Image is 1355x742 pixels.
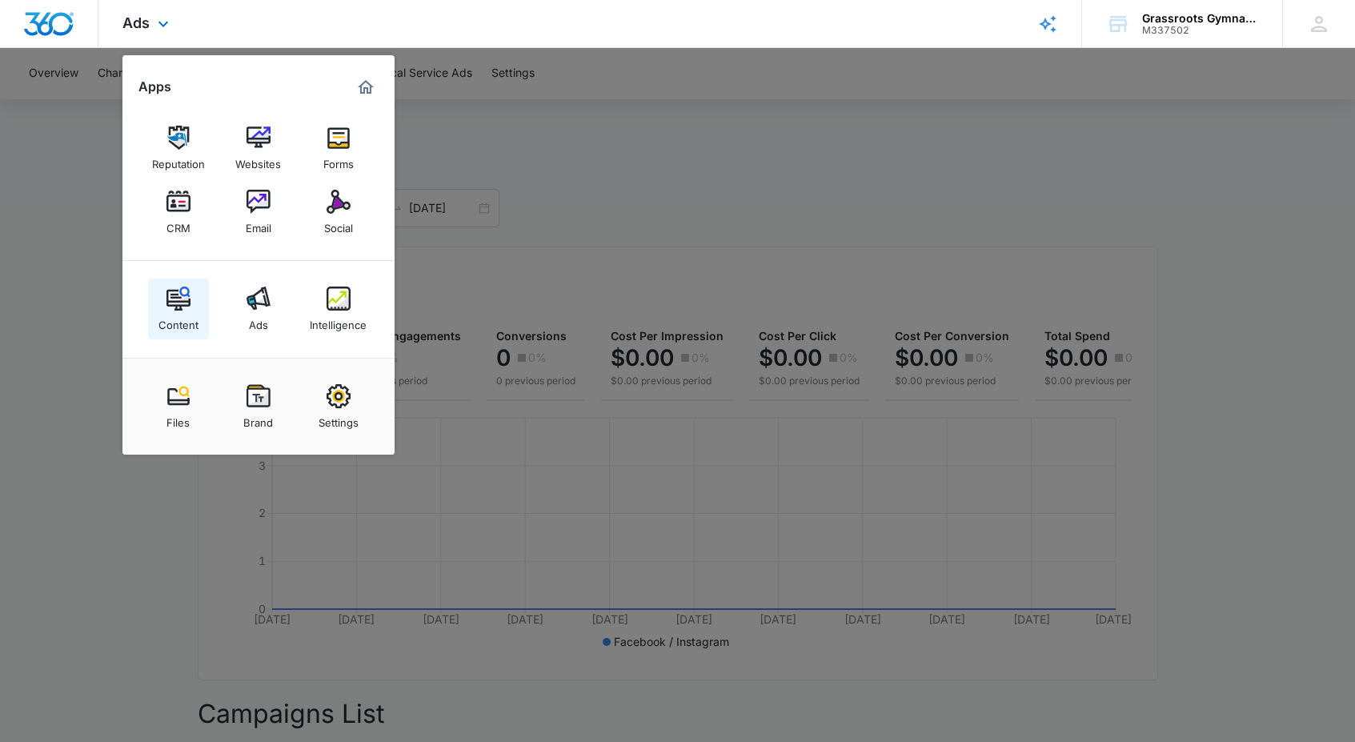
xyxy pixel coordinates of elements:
[166,214,190,235] div: CRM
[148,118,209,178] a: Reputation
[148,376,209,437] a: Files
[158,311,198,331] div: Content
[319,408,359,429] div: Settings
[353,74,379,100] a: Marketing 360® Dashboard
[249,311,268,331] div: Ads
[1142,25,1259,36] div: account id
[246,214,271,235] div: Email
[308,118,369,178] a: Forms
[228,118,289,178] a: Websites
[148,182,209,243] a: CRM
[308,279,369,339] a: Intelligence
[228,279,289,339] a: Ads
[228,376,289,437] a: Brand
[310,311,367,331] div: Intelligence
[148,279,209,339] a: Content
[308,182,369,243] a: Social
[152,150,205,170] div: Reputation
[235,150,281,170] div: Websites
[323,150,354,170] div: Forms
[308,376,369,437] a: Settings
[243,408,273,429] div: Brand
[324,214,353,235] div: Social
[228,182,289,243] a: Email
[122,14,150,31] span: Ads
[1142,12,1259,25] div: account name
[138,79,171,94] h2: Apps
[166,408,190,429] div: Files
